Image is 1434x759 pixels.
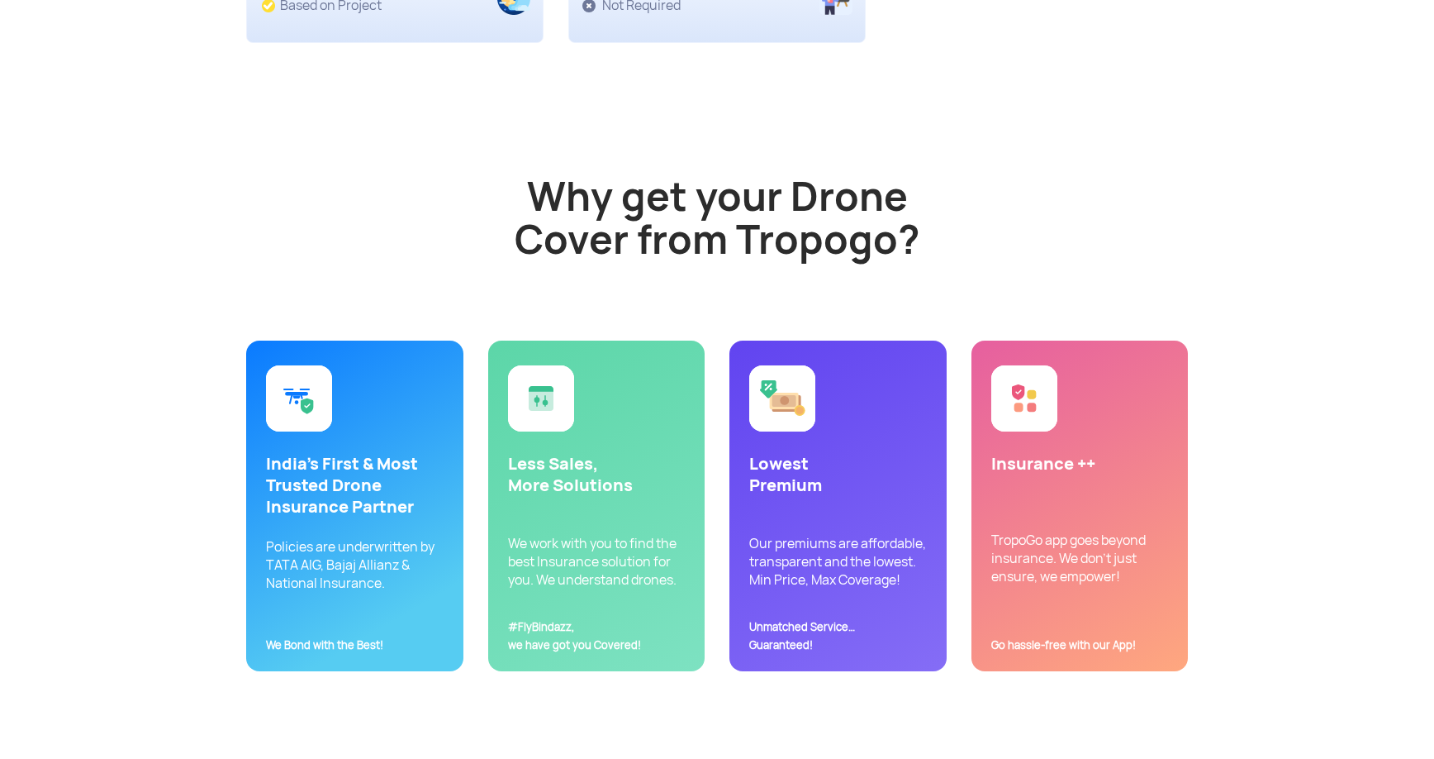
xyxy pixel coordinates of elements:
p: Lowest Premium [749,453,927,496]
img: Flexible Plans [266,365,332,432]
p: TropoGo app goes beyond insurance. We don't just ensure, we empower! [991,495,1169,604]
span: #FlyBindazz, we have got you Covered! [508,618,641,655]
img: Extended Coverage [508,365,574,432]
p: Policies are underwritten by TATA AIG, Bajaj Allianz & National Insurance. [266,538,444,611]
img: Lowest premium [749,365,815,432]
span: Unmatched Service… Guaranteed! [749,618,855,655]
span: We Bond with the Best! [266,637,383,655]
p: Our premiums are affordable, transparent and the lowest. Min Price, Max Coverage! [749,517,927,608]
h2: Why get your Drone Cover from Tropogo? [246,175,1188,308]
p: India’s First & Most Trusted Drone Insurance Partner [266,453,444,518]
span: Go hassle-free with our App! [991,637,1136,655]
p: Less Sales, More Solutions [508,453,686,496]
p: We work with you to find the best Insurance solution for you. We understand drones. [508,517,686,608]
p: Insurance ++ [991,453,1169,475]
img: Flexible Plans [991,365,1057,432]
